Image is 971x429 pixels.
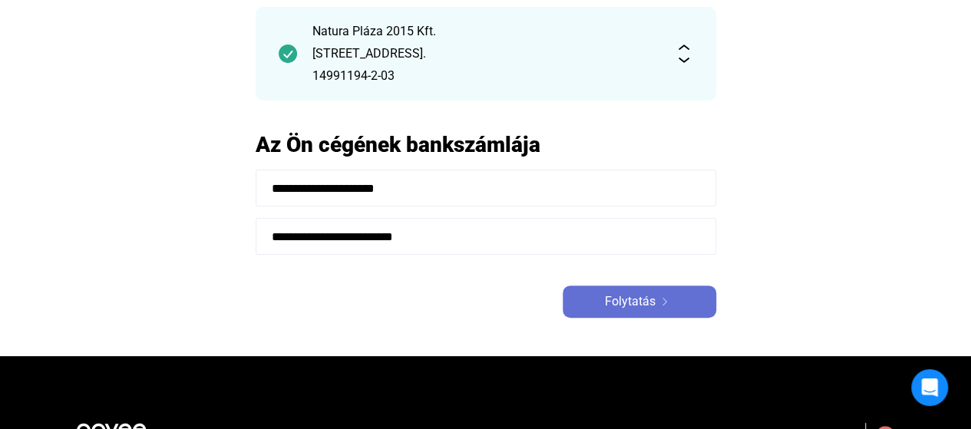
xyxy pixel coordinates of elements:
[312,67,659,85] div: 14991194-2-03
[256,131,716,158] h2: Az Ön cégének bankszámlája
[675,45,693,63] img: expand
[279,45,297,63] img: checkmark-darker-green-circle
[605,292,656,311] span: Folytatás
[312,22,659,41] div: Natura Pláza 2015 Kft.
[911,369,948,406] div: Open Intercom Messenger
[563,285,716,318] button: Folytatásarrow-right-white
[312,45,659,63] div: [STREET_ADDRESS].
[656,298,674,305] img: arrow-right-white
